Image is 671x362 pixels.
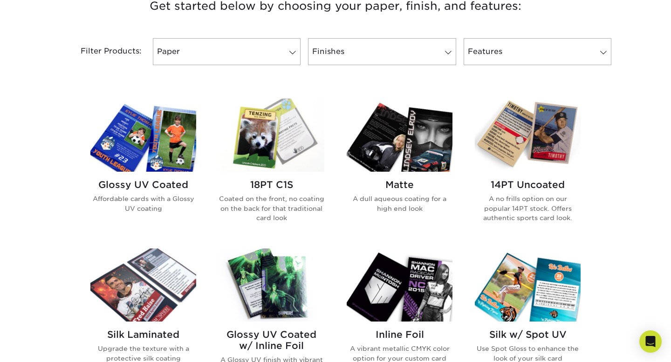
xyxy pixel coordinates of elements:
p: A no frills option on our popular 14PT stock. Offers authentic sports card look. [475,194,581,222]
p: A dull aqueous coating for a high end look [347,194,452,213]
img: Glossy UV Coated Trading Cards [90,99,196,172]
h2: Matte [347,179,452,190]
div: Filter Products: [56,38,149,65]
a: 14PT Uncoated Trading Cards 14PT Uncoated A no frills option on our popular 14PT stock. Offers au... [475,99,581,237]
img: Glossy UV Coated w/ Inline Foil Trading Cards [219,248,324,322]
p: Affordable cards with a Glossy UV coating [90,194,196,213]
h2: 14PT Uncoated [475,179,581,190]
h2: Silk Laminated [90,329,196,340]
a: Paper [153,38,301,65]
div: Open Intercom Messenger [639,330,662,353]
img: 14PT Uncoated Trading Cards [475,99,581,172]
h2: Silk w/ Spot UV [475,329,581,340]
h2: Inline Foil [347,329,452,340]
a: Matte Trading Cards Matte A dull aqueous coating for a high end look [347,99,452,237]
a: Glossy UV Coated Trading Cards Glossy UV Coated Affordable cards with a Glossy UV coating [90,99,196,237]
img: 18PT C1S Trading Cards [219,99,324,172]
a: Finishes [308,38,456,65]
h2: Glossy UV Coated [90,179,196,190]
a: 18PT C1S Trading Cards 18PT C1S Coated on the front, no coating on the back for that traditional ... [219,99,324,237]
img: Matte Trading Cards [347,99,452,172]
img: Silk w/ Spot UV Trading Cards [475,248,581,322]
img: Silk Laminated Trading Cards [90,248,196,322]
a: Features [464,38,611,65]
p: Coated on the front, no coating on the back for that traditional card look [219,194,324,222]
h2: Glossy UV Coated w/ Inline Foil [219,329,324,351]
img: Inline Foil Trading Cards [347,248,452,322]
h2: 18PT C1S [219,179,324,190]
